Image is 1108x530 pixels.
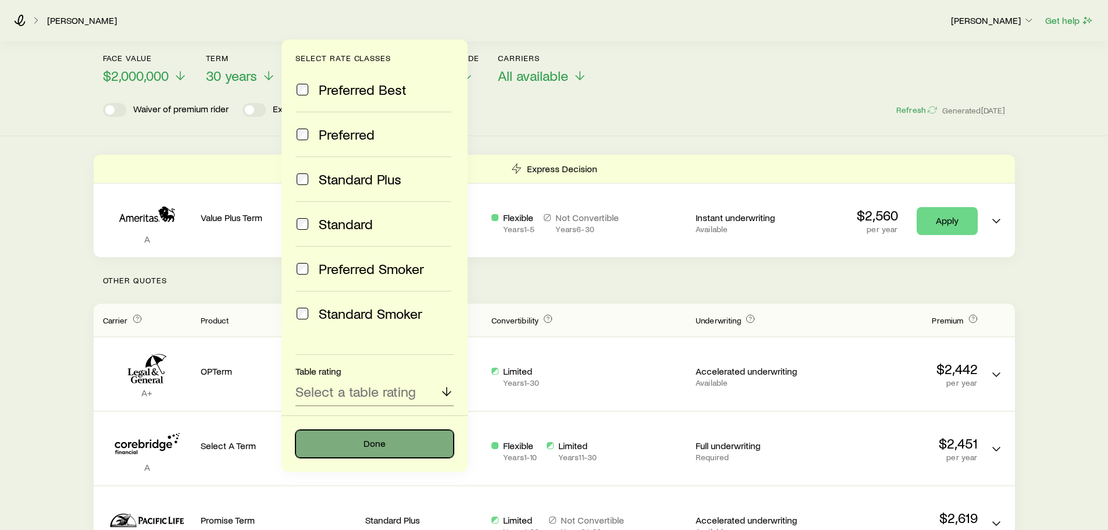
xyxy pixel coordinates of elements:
[503,365,539,377] p: Limited
[950,14,1035,28] button: [PERSON_NAME]
[696,453,813,462] p: Required
[503,453,537,462] p: Years 1 - 10
[201,365,357,377] p: OPTerm
[206,67,257,84] span: 30 years
[47,15,117,26] a: [PERSON_NAME]
[822,435,978,451] p: $2,451
[696,315,741,325] span: Underwriting
[103,54,187,84] button: Face value$2,000,000
[94,257,1015,304] p: Other Quotes
[103,54,187,63] p: Face value
[822,378,978,387] p: per year
[503,378,539,387] p: Years 1 - 30
[696,514,813,526] p: Accelerated underwriting
[133,103,229,117] p: Waiver of premium rider
[103,461,191,473] p: A
[951,15,1035,26] p: [PERSON_NAME]
[527,163,597,175] p: Express Decision
[932,315,963,325] span: Premium
[857,225,898,234] p: per year
[319,81,407,98] span: Preferred Best
[555,212,619,223] p: Not Convertible
[273,103,365,117] p: Extended convertibility
[297,84,308,95] input: Preferred Best
[857,207,898,223] p: $2,560
[94,155,1015,257] div: Term quotes
[696,225,813,234] p: Available
[103,315,128,325] span: Carrier
[503,212,535,223] p: Flexible
[981,105,1006,116] span: [DATE]
[201,514,357,526] p: Promise Term
[103,387,191,399] p: A+
[555,225,619,234] p: Years 6 - 30
[896,105,938,116] button: Refresh
[498,67,568,84] span: All available
[503,225,535,234] p: Years 1 - 5
[696,378,813,387] p: Available
[822,361,978,377] p: $2,442
[558,440,597,451] p: Limited
[103,67,169,84] span: $2,000,000
[498,54,587,63] p: Carriers
[206,54,276,84] button: Term30 years
[201,440,357,451] p: Select A Term
[561,514,624,526] p: Not Convertible
[942,105,1005,116] span: Generated
[558,453,597,462] p: Years 11 - 30
[103,233,191,245] p: A
[201,212,357,223] p: Value Plus Term
[917,207,978,235] a: Apply
[696,365,813,377] p: Accelerated underwriting
[503,514,539,526] p: Limited
[696,212,813,223] p: Instant underwriting
[365,514,482,526] p: Standard Plus
[822,453,978,462] p: per year
[503,440,537,451] p: Flexible
[491,315,539,325] span: Convertibility
[498,54,587,84] button: CarriersAll available
[1045,14,1094,27] button: Get help
[822,510,978,526] p: $2,619
[206,54,276,63] p: Term
[696,440,813,451] p: Full underwriting
[201,315,229,325] span: Product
